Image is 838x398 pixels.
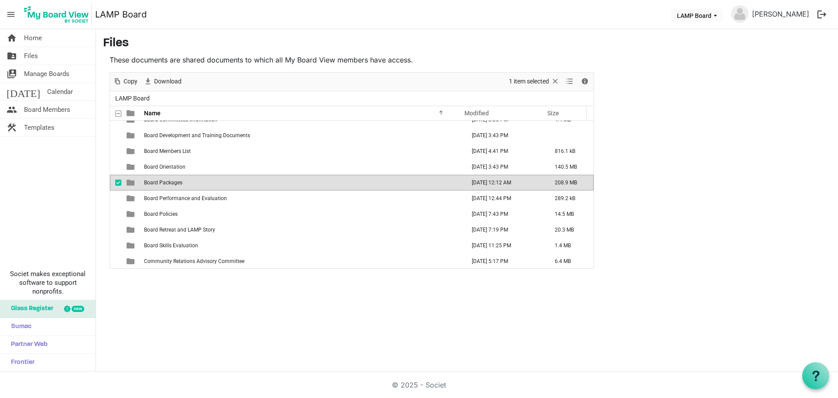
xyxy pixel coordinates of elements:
td: 6.4 MB is template cell column header Size [546,253,594,269]
span: Board Policies [144,211,178,217]
span: menu [3,6,19,23]
td: Board Retreat and LAMP Story is template cell column header Name [141,222,463,238]
div: View [563,73,577,91]
a: LAMP Board [95,6,147,23]
span: switch_account [7,65,17,83]
img: no-profile-picture.svg [731,5,749,23]
span: Board Orientation [144,164,185,170]
span: Board Packages [144,180,182,186]
span: Frontier [7,354,34,371]
button: Details [579,76,591,87]
td: checkbox [110,175,121,190]
span: Board Retreat and LAMP Story [144,227,215,233]
td: Board Development and Training Documents is template cell column header Name [141,128,463,143]
span: Societ makes exceptional software to support nonprofits. [4,270,92,296]
td: 816.1 kB is template cell column header Size [546,143,594,159]
img: My Board View Logo [21,3,92,25]
td: checkbox [110,159,121,175]
td: January 09, 2025 11:25 PM column header Modified [463,238,546,253]
td: is template cell column header type [121,253,141,269]
span: Home [24,29,42,47]
td: October 28, 2024 4:41 PM column header Modified [463,143,546,159]
td: Board Performance and Evaluation is template cell column header Name [141,190,463,206]
span: Size [547,110,559,117]
td: checkbox [110,253,121,269]
span: Sumac [7,318,31,336]
td: June 01, 2021 3:43 PM column header Modified [463,128,546,143]
span: Glass Register [7,300,53,318]
button: View dropdownbutton [564,76,575,87]
td: October 09, 2025 3:43 PM column header Modified [463,159,546,175]
span: Templates [24,119,55,136]
span: Manage Boards [24,65,69,83]
td: is template cell column header type [121,190,141,206]
td: is template cell column header type [121,159,141,175]
td: October 11, 2025 12:12 AM column header Modified [463,175,546,190]
td: Board Policies is template cell column header Name [141,206,463,222]
td: checkbox [110,190,121,206]
td: June 20, 2023 7:43 PM column header Modified [463,206,546,222]
span: home [7,29,17,47]
div: Details [577,73,592,91]
span: folder_shared [7,47,17,65]
span: 1 item selected [508,76,550,87]
span: Files [24,47,38,65]
td: Board Skills Evaluation is template cell column header Name [141,238,463,253]
span: LAMP Board [113,93,151,104]
span: [DATE] [7,83,40,100]
span: Board Development and Training Documents [144,132,250,138]
span: Board Performance and Evaluation [144,195,227,201]
div: Copy [110,73,141,91]
td: November 14, 2022 5:17 PM column header Modified [463,253,546,269]
td: is template cell column header type [121,128,141,143]
td: checkbox [110,143,121,159]
h3: Files [103,36,831,51]
span: Community Relations Advisory Committee [144,258,244,264]
span: Modified [464,110,489,117]
button: logout [813,5,831,24]
span: people [7,101,17,118]
td: checkbox [110,128,121,143]
span: Board Members List [144,148,191,154]
td: Board Members List is template cell column header Name [141,143,463,159]
td: 140.5 MB is template cell column header Size [546,159,594,175]
a: © 2025 - Societ [392,381,446,389]
button: Selection [508,76,561,87]
td: 14.5 MB is template cell column header Size [546,206,594,222]
td: August 22, 2022 12:44 PM column header Modified [463,190,546,206]
td: is template cell column header Size [546,128,594,143]
td: Board Packages is template cell column header Name [141,175,463,190]
button: Download [142,76,183,87]
td: checkbox [110,206,121,222]
td: 1.4 MB is template cell column header Size [546,238,594,253]
div: Clear selection [506,73,563,91]
a: [PERSON_NAME] [749,5,813,23]
button: Copy [112,76,139,87]
td: July 12, 2024 7:19 PM column header Modified [463,222,546,238]
td: is template cell column header type [121,238,141,253]
span: Calendar [47,83,73,100]
p: These documents are shared documents to which all My Board View members have access. [110,55,594,65]
td: is template cell column header type [121,222,141,238]
td: Board Orientation is template cell column header Name [141,159,463,175]
td: checkbox [110,222,121,238]
td: is template cell column header type [121,206,141,222]
td: Community Relations Advisory Committee is template cell column header Name [141,253,463,269]
span: Partner Web [7,336,48,353]
span: Board Committees Information [144,117,217,123]
div: new [72,306,84,312]
div: Download [141,73,185,91]
td: 208.9 MB is template cell column header Size [546,175,594,190]
td: is template cell column header type [121,143,141,159]
span: Name [144,110,161,117]
span: Download [153,76,182,87]
td: checkbox [110,238,121,253]
td: is template cell column header type [121,175,141,190]
button: LAMP Board dropdownbutton [671,9,723,21]
span: Copy [123,76,138,87]
a: My Board View Logo [21,3,95,25]
span: Board Members [24,101,70,118]
span: Board Skills Evaluation [144,242,198,249]
span: construction [7,119,17,136]
td: 289.2 kB is template cell column header Size [546,190,594,206]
